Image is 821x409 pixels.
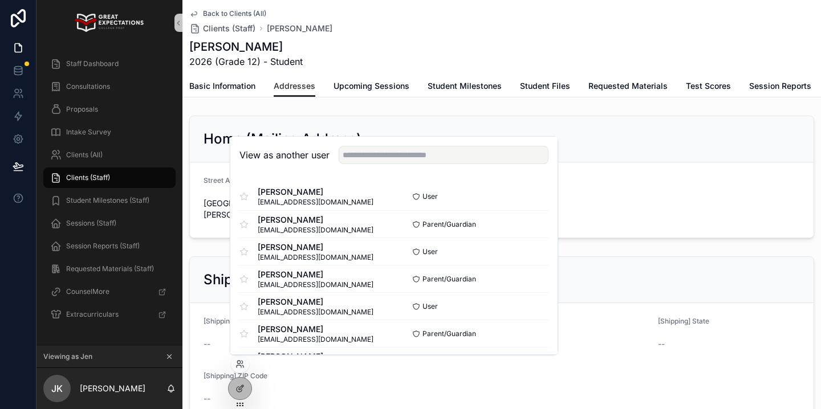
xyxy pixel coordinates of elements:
div: scrollable content [36,46,182,340]
a: Test Scores [686,76,731,99]
span: Parent/Guardian [422,220,476,229]
span: [PERSON_NAME] [258,351,373,362]
span: Clients (Staff) [203,23,255,34]
a: Session Reports (Staff) [43,236,176,256]
span: Extracurriculars [66,310,119,319]
span: Session Reports (Staff) [66,242,140,251]
a: Staff Dashboard [43,54,176,74]
a: Clients (Staff) [43,167,176,188]
a: Sessions (Staff) [43,213,176,234]
span: Basic Information [189,80,255,92]
span: [EMAIL_ADDRESS][DOMAIN_NAME] [258,280,373,289]
span: [EMAIL_ADDRESS][DOMAIN_NAME] [258,226,373,235]
span: [EMAIL_ADDRESS][DOMAIN_NAME] [258,335,373,344]
span: [Shipping] ZIP Code [204,371,267,380]
h2: Shipping Address [204,271,319,289]
a: Proposals [43,99,176,120]
span: Street Address [204,176,252,185]
span: [PERSON_NAME] [258,269,373,280]
span: -- [658,338,665,350]
a: Session Reports [749,76,811,99]
a: Addresses [274,76,315,97]
span: Student Milestones [428,80,502,92]
a: Consultations [43,76,176,97]
span: [EMAIL_ADDRESS][DOMAIN_NAME] [258,198,373,207]
h2: View as another user [239,148,330,162]
span: Intake Survey [66,128,111,137]
span: [Shipping] Street Address [204,317,286,325]
a: Student Milestones [428,76,502,99]
span: -- [204,338,210,350]
img: App logo [75,14,143,32]
span: Requested Materials (Staff) [66,264,154,273]
span: User [422,192,438,201]
span: Student Milestones (Staff) [66,196,149,205]
a: Basic Information [189,76,255,99]
h2: Home (Mailing Address) [204,130,361,148]
span: [PERSON_NAME] [258,324,373,335]
span: Requested Materials [588,80,668,92]
span: Staff Dashboard [66,59,119,68]
span: Test Scores [686,80,731,92]
span: Student Files [520,80,570,92]
span: [PERSON_NAME] [258,186,373,198]
a: Extracurriculars [43,304,176,325]
a: Intake Survey [43,122,176,142]
span: [EMAIL_ADDRESS][DOMAIN_NAME] [258,308,373,317]
span: Clients (All) [66,150,103,159]
a: [PERSON_NAME] [267,23,332,34]
span: [Shipping] State [658,317,709,325]
a: Clients (All) [43,145,176,165]
span: CounselMore [66,287,109,296]
span: User [422,302,438,311]
span: Upcoming Sessions [334,80,409,92]
span: -- [204,393,210,404]
span: Parent/Guardian [422,329,476,338]
span: [PERSON_NAME] [258,242,373,253]
a: Student Files [520,76,570,99]
span: Sessions (Staff) [66,219,116,228]
span: JK [51,382,63,395]
span: Back to Clients (All) [203,9,266,18]
a: Clients (Staff) [189,23,255,34]
a: Back to Clients (All) [189,9,266,18]
span: [PERSON_NAME] [258,296,373,308]
a: Requested Materials [588,76,668,99]
a: CounselMore [43,281,176,302]
span: [PERSON_NAME] [258,214,373,226]
a: Requested Materials (Staff) [43,259,176,279]
span: Session Reports [749,80,811,92]
a: Upcoming Sessions [334,76,409,99]
a: Student Milestones (Staff) [43,190,176,211]
span: Proposals [66,105,98,114]
span: Addresses [274,80,315,92]
span: Parent/Guardian [422,275,476,284]
span: [GEOGRAPHIC_DATA][PERSON_NAME][PERSON_NAME] [204,198,346,220]
span: Consultations [66,82,110,91]
p: [PERSON_NAME] [80,383,145,394]
span: [EMAIL_ADDRESS][DOMAIN_NAME] [258,253,373,262]
span: Clients (Staff) [66,173,110,182]
span: Viewing as Jen [43,352,92,361]
h1: [PERSON_NAME] [189,39,303,55]
span: User [422,247,438,256]
span: 2026 (Grade 12) - Student [189,55,303,68]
